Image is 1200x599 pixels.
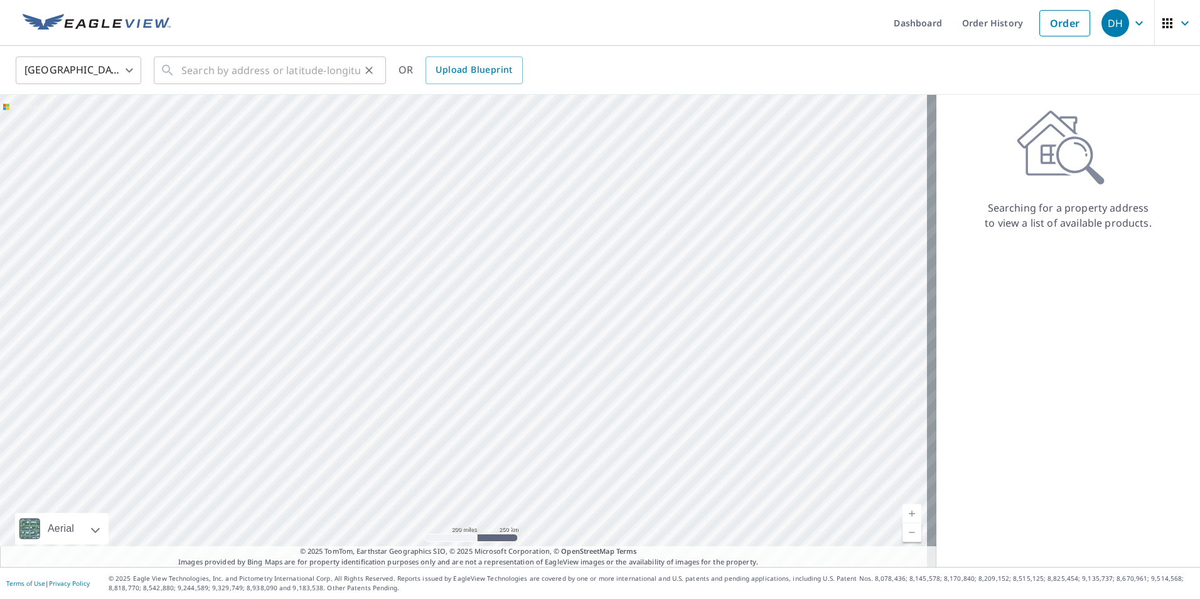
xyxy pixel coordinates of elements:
input: Search by address or latitude-longitude [181,53,360,88]
a: OpenStreetMap [561,546,614,556]
a: Upload Blueprint [426,57,522,84]
p: | [6,580,90,587]
a: Terms of Use [6,579,45,588]
div: Aerial [44,513,78,544]
span: © 2025 TomTom, Earthstar Geographics SIO, © 2025 Microsoft Corporation, © [300,546,637,557]
button: Clear [360,62,378,79]
a: Current Level 5, Zoom Out [903,523,921,542]
div: OR [399,57,523,84]
a: Order [1039,10,1090,36]
a: Privacy Policy [49,579,90,588]
span: Upload Blueprint [436,62,512,78]
img: EV Logo [23,14,171,33]
div: DH [1101,9,1129,37]
p: Searching for a property address to view a list of available products. [984,200,1152,230]
div: [GEOGRAPHIC_DATA] [16,53,141,88]
a: Current Level 5, Zoom In [903,504,921,523]
div: Aerial [15,513,109,544]
p: © 2025 Eagle View Technologies, Inc. and Pictometry International Corp. All Rights Reserved. Repo... [109,574,1194,593]
a: Terms [616,546,637,556]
